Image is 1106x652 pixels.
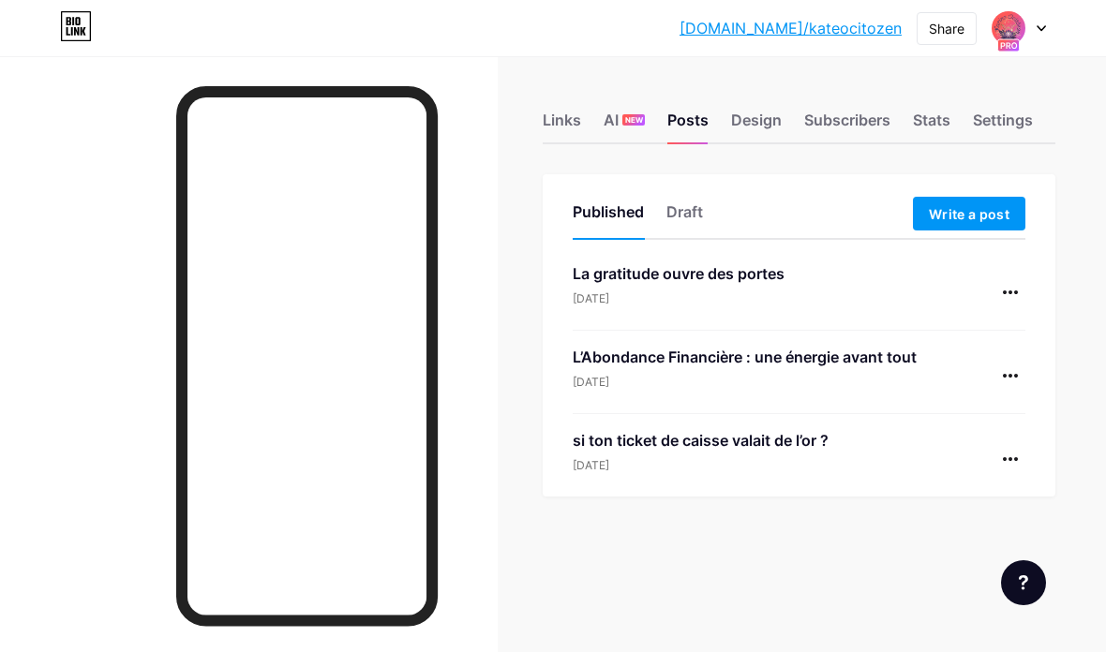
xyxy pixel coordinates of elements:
[667,109,709,142] div: Posts
[804,109,890,142] div: Subscribers
[929,206,1009,222] span: Write a post
[973,109,1033,142] div: Settings
[573,429,829,452] div: si ton ticket de caisse valait de l’or ?
[573,374,917,391] div: [DATE]
[573,200,644,234] div: Published
[929,19,964,38] div: Share
[573,262,785,285] div: La gratitude ouvre des portes
[573,290,785,307] div: [DATE]
[543,109,581,142] div: Links
[573,457,829,474] div: [DATE]
[680,17,902,39] a: [DOMAIN_NAME]/kateocitozen
[625,114,643,126] span: NEW
[913,197,1025,230] button: Write a post
[573,346,917,368] div: L’Abondance Financière : une énergie avant tout
[666,200,703,234] div: Draft
[731,109,782,142] div: Design
[604,109,645,142] div: AI
[913,109,950,142] div: Stats
[991,10,1026,46] img: kateocitozen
